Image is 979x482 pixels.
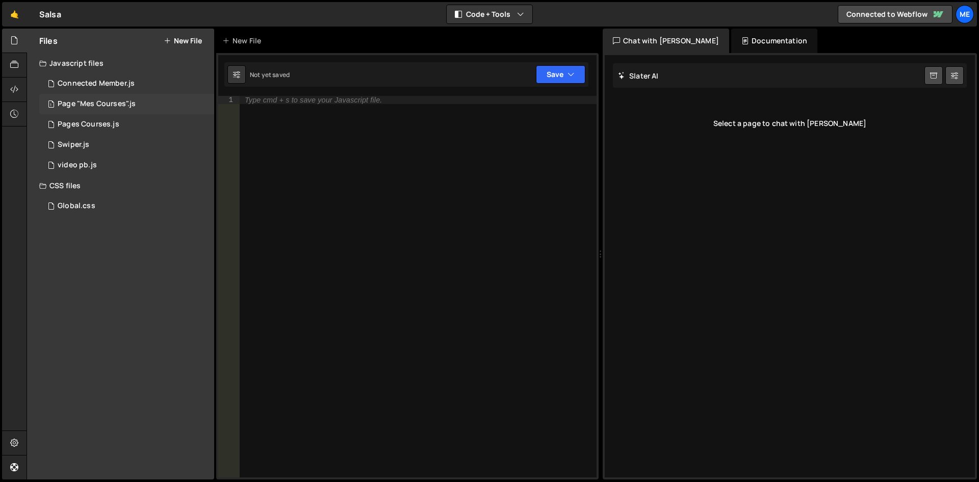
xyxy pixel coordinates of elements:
[39,135,214,155] div: 15371/40469.js
[250,70,290,79] div: Not yet saved
[618,71,659,81] h2: Slater AI
[536,65,585,84] button: Save
[58,140,89,149] div: Swiper.js
[164,37,202,45] button: New File
[447,5,532,23] button: Code + Tools
[731,29,817,53] div: Documentation
[245,96,382,104] div: Type cmd + s to save your Javascript file.
[58,120,119,129] div: Pages Courses.js
[39,196,214,216] div: 15371/43827.css
[48,101,54,109] span: 1
[2,2,27,27] a: 🤙
[27,53,214,73] div: Javascript files
[222,36,265,46] div: New File
[218,96,240,104] div: 1
[838,5,952,23] a: Connected to Webflow
[39,114,214,135] div: 15371/42793.js
[39,35,58,46] h2: Files
[603,29,729,53] div: Chat with [PERSON_NAME]
[58,201,95,211] div: Global.css
[58,161,97,170] div: video pb.js
[39,73,214,94] div: 15371/43550.js
[58,99,136,109] div: Page "Mes Courses".js
[39,8,61,20] div: Salsa
[27,175,214,196] div: CSS files
[956,5,974,23] a: Me
[58,79,135,88] div: Connected Member.js
[39,155,214,175] div: 15371/45546.js
[39,94,214,114] div: 15371/43552.js
[613,103,967,144] div: Select a page to chat with [PERSON_NAME]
